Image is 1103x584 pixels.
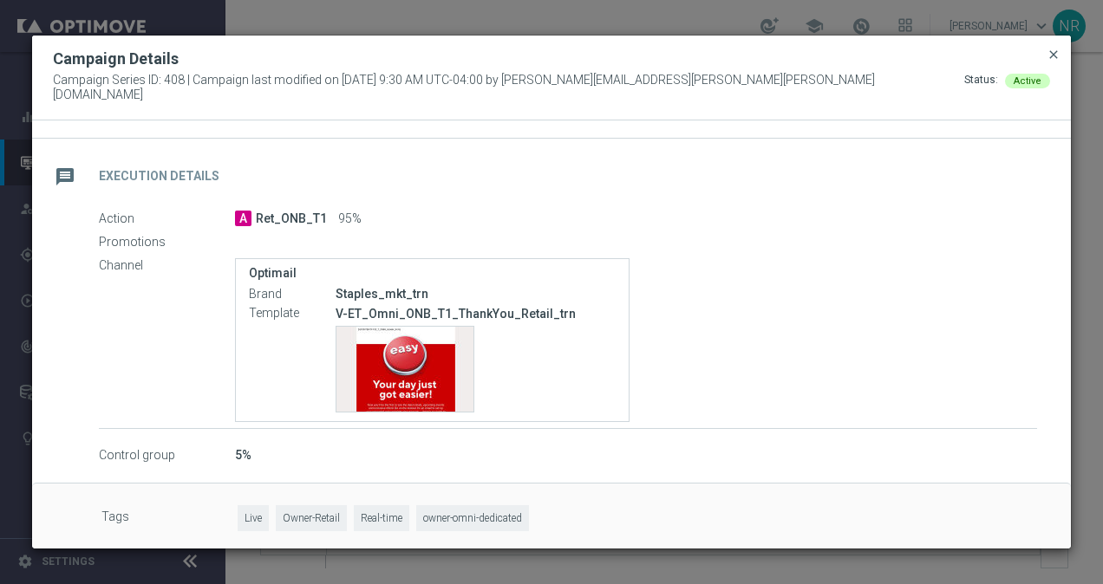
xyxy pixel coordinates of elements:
[276,505,347,532] span: Owner-Retail
[99,235,235,250] label: Promotions
[1014,75,1041,87] span: Active
[99,211,235,227] label: Action
[249,306,336,321] label: Template
[99,168,219,185] h2: Execution Details
[416,505,529,532] span: owner-omni-dedicated
[964,73,998,102] div: Status:
[101,505,238,532] label: Tags
[238,505,269,532] span: Live
[99,448,235,464] label: Control group
[235,211,251,226] span: A
[99,258,235,274] label: Channel
[249,266,616,281] label: Optimail
[336,306,616,321] p: V-ET_Omni_ONB_T1_ThankYou_Retail_trn
[249,287,336,302] label: Brand
[354,505,409,532] span: Real-time
[256,211,327,227] span: Ret_ONB_T1
[1047,48,1061,62] span: close
[1005,73,1050,87] colored-tag: Active
[338,211,362,227] span: 95%
[336,285,616,302] div: Staples_mkt_trn
[235,446,1037,464] div: 5%
[53,49,179,69] h2: Campaign Details
[53,73,964,102] span: Campaign Series ID: 408 | Campaign last modified on [DATE] 9:30 AM UTC-04:00 by [PERSON_NAME][EMA...
[49,161,81,192] i: message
